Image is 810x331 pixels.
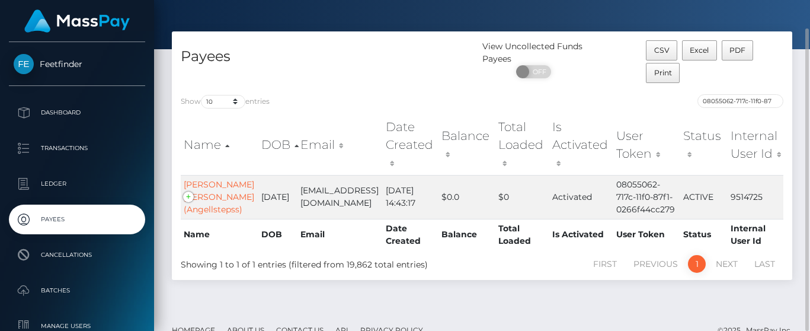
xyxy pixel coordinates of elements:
th: DOB [258,219,297,250]
td: $0 [495,175,549,219]
p: Cancellations [14,246,140,264]
p: Ledger [14,175,140,193]
a: Batches [9,276,145,305]
p: Payees [14,211,140,228]
td: ACTIVE [680,175,728,219]
th: Name: activate to sort column ascending [181,115,258,175]
th: Internal User Id [728,219,783,250]
th: User Token [613,219,680,250]
span: Print [654,68,672,77]
th: Date Created [383,219,439,250]
div: Showing 1 to 1 of 1 entries (filtered from 19,862 total entries) [181,254,421,271]
button: Excel [682,40,717,61]
p: Batches [14,282,140,300]
span: OFF [523,65,552,78]
select: Showentries [201,95,245,109]
a: 1 [688,255,706,273]
button: PDF [722,40,754,61]
th: Date Created: activate to sort column ascending [383,115,439,175]
a: Cancellations [9,240,145,270]
td: [DATE] 14:43:17 [383,175,439,219]
button: CSV [646,40,677,61]
div: View Uncollected Funds Payees [482,40,586,65]
th: Total Loaded [495,219,549,250]
th: Internal User Id: activate to sort column ascending [728,115,783,175]
td: 08055062-717c-11f0-87f1-0266f44cc279 [613,175,680,219]
span: CSV [654,46,670,55]
img: MassPay Logo [24,9,130,33]
th: Email [297,219,382,250]
td: 9514725 [728,175,783,219]
span: Excel [690,46,709,55]
td: $0.0 [438,175,495,219]
button: Print [646,63,680,83]
td: Activated [549,175,613,219]
th: Name [181,219,258,250]
span: Feetfinder [9,59,145,69]
a: Payees [9,205,145,234]
a: Transactions [9,133,145,163]
label: Show entries [181,95,270,109]
td: [DATE] [258,175,297,219]
p: Transactions [14,139,140,157]
h4: Payees [181,46,473,67]
input: Search transactions [697,94,783,108]
th: Total Loaded: activate to sort column ascending [495,115,549,175]
th: Status [680,219,728,250]
a: [PERSON_NAME] [PERSON_NAME] (Angellstepss) [184,179,254,215]
p: Dashboard [14,104,140,122]
a: Ledger [9,169,145,199]
th: Is Activated [549,219,613,250]
span: PDF [729,46,745,55]
th: User Token: activate to sort column ascending [613,115,680,175]
th: Status: activate to sort column ascending [680,115,728,175]
th: DOB: activate to sort column descending [258,115,297,175]
th: Balance [438,219,495,250]
th: Is Activated: activate to sort column ascending [549,115,613,175]
th: Balance: activate to sort column ascending [438,115,495,175]
th: Email: activate to sort column ascending [297,115,382,175]
img: Feetfinder [14,54,34,74]
td: [EMAIL_ADDRESS][DOMAIN_NAME] [297,175,382,219]
a: Dashboard [9,98,145,128]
